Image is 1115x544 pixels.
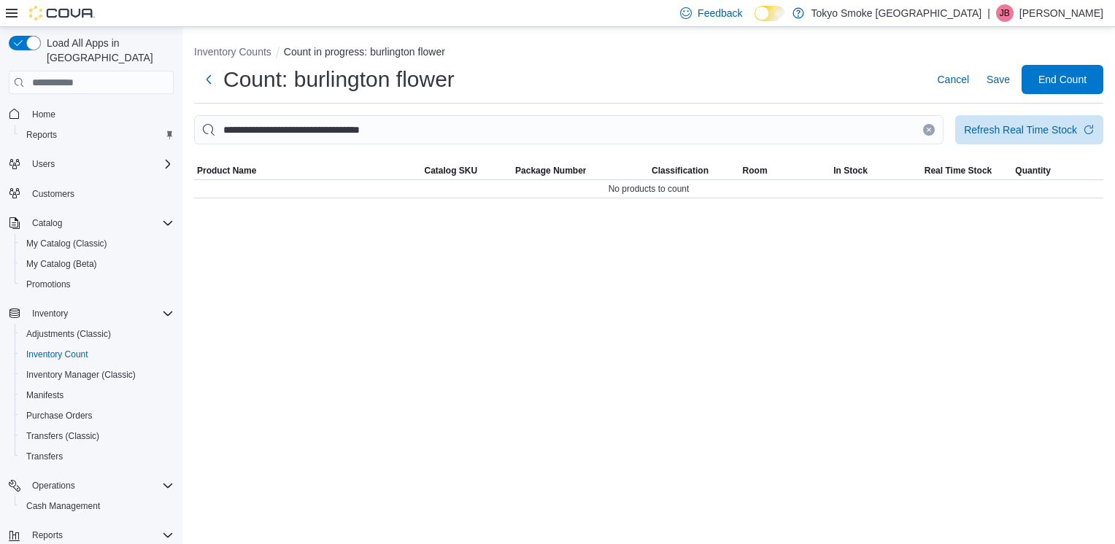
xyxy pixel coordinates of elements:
[830,162,922,179] button: In Stock
[26,238,107,249] span: My Catalog (Classic)
[743,165,768,176] span: Room
[3,303,180,324] button: Inventory
[26,349,88,360] span: Inventory Count
[20,346,94,363] a: Inventory Count
[20,366,174,384] span: Inventory Manager (Classic)
[15,233,180,254] button: My Catalog (Classic)
[20,386,174,404] span: Manifests
[931,65,975,94] button: Cancel
[20,126,174,144] span: Reports
[20,427,105,445] a: Transfers (Classic)
[26,305,174,322] span: Inventory
[41,36,174,65] span: Load All Apps in [GEOGRAPHIC_DATA]
[194,162,422,179] button: Product Name
[15,446,180,467] button: Transfers
[20,325,117,343] a: Adjustments (Classic)
[15,426,180,446] button: Transfers (Classic)
[649,162,740,179] button: Classification
[987,4,990,22] p: |
[26,214,68,232] button: Catalog
[1022,65,1103,94] button: End Count
[923,124,935,136] button: Clear input
[15,324,180,344] button: Adjustments (Classic)
[20,366,142,384] a: Inventory Manager (Classic)
[3,183,180,204] button: Customers
[20,497,106,515] a: Cash Management
[32,217,62,229] span: Catalog
[955,115,1103,144] button: Refresh Real Time Stock
[26,155,174,173] span: Users
[32,109,55,120] span: Home
[26,369,136,381] span: Inventory Manager (Classic)
[20,276,77,293] a: Promotions
[20,126,63,144] a: Reports
[425,165,478,176] span: Catalog SKU
[1038,72,1087,87] span: End Count
[652,165,709,176] span: Classification
[609,183,690,195] span: No products to count
[422,162,513,179] button: Catalog SKU
[26,328,111,340] span: Adjustments (Classic)
[811,4,982,22] p: Tokyo Smoke [GEOGRAPHIC_DATA]
[32,480,75,491] span: Operations
[26,104,174,123] span: Home
[512,162,649,179] button: Package Number
[194,46,271,58] button: Inventory Counts
[32,188,74,200] span: Customers
[20,427,174,445] span: Transfers (Classic)
[26,389,63,401] span: Manifests
[1015,165,1051,176] span: Quantity
[987,72,1010,87] span: Save
[15,496,180,516] button: Cash Management
[3,213,180,233] button: Catalog
[15,274,180,295] button: Promotions
[20,235,174,252] span: My Catalog (Classic)
[15,344,180,365] button: Inventory Count
[15,365,180,385] button: Inventory Manager (Classic)
[981,65,1016,94] button: Save
[197,165,256,176] span: Product Name
[20,386,69,404] a: Manifests
[26,106,61,123] a: Home
[26,258,97,270] span: My Catalog (Beta)
[1019,4,1103,22] p: [PERSON_NAME]
[15,385,180,405] button: Manifests
[20,255,174,273] span: My Catalog (Beta)
[194,115,944,144] input: This is a search bar. After typing your query, hit enter to filter the results lower in the page.
[922,162,1013,179] button: Real Time Stock
[26,477,174,494] span: Operations
[20,407,99,424] a: Purchase Orders
[32,308,68,319] span: Inventory
[194,65,223,94] button: Next
[925,165,992,176] span: Real Time Stock
[698,6,742,20] span: Feedback
[26,305,74,322] button: Inventory
[20,448,69,465] a: Transfers
[755,6,785,21] input: Dark Mode
[15,125,180,145] button: Reports
[194,44,1103,62] nav: An example of EuiBreadcrumbs
[26,214,174,232] span: Catalog
[20,346,174,363] span: Inventory Count
[20,255,103,273] a: My Catalog (Beta)
[26,185,80,203] a: Customers
[26,430,99,442] span: Transfers (Classic)
[20,276,174,293] span: Promotions
[26,129,57,141] span: Reports
[15,254,180,274] button: My Catalog (Beta)
[26,279,71,290] span: Promotions
[20,235,113,252] a: My Catalog (Classic)
[20,448,174,465] span: Transfers
[26,155,61,173] button: Users
[26,477,81,494] button: Operations
[32,529,63,541] span: Reports
[20,325,174,343] span: Adjustments (Classic)
[26,500,100,512] span: Cash Management
[1000,4,1010,22] span: JB
[15,405,180,426] button: Purchase Orders
[26,526,174,544] span: Reports
[20,497,174,515] span: Cash Management
[3,154,180,174] button: Users
[26,410,93,421] span: Purchase Orders
[833,165,868,176] span: In Stock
